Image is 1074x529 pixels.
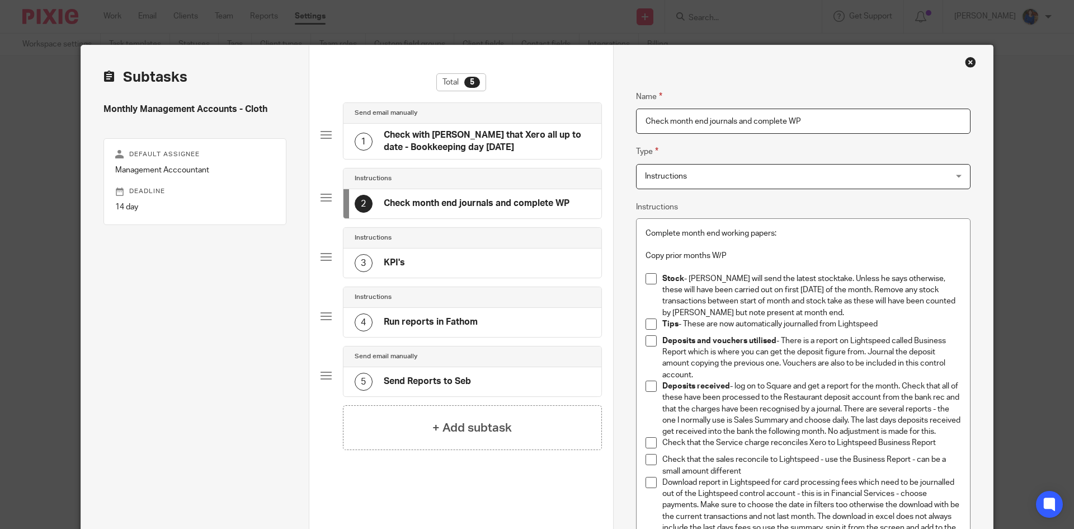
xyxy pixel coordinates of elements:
p: Copy prior months W/P [646,250,961,261]
p: Management Acccountant [115,165,275,176]
span: Instructions [645,172,687,180]
p: - [PERSON_NAME] will send the latest stocktake. Unless he says otherwise, these will have been ca... [662,273,961,319]
h4: Send email manually [355,352,417,361]
div: 1 [355,133,373,151]
p: Check that the sales reconcile to Lightspeed - use the Business Report - can be a small amount di... [662,454,961,477]
h4: Instructions [355,233,392,242]
p: - These are now automatically journalled from Lightspeed [662,319,961,330]
strong: Deposits and vouchers utilised [662,337,776,345]
div: 5 [355,373,373,391]
p: Default assignee [115,150,275,159]
div: 4 [355,313,373,331]
h2: Subtasks [103,68,187,87]
h4: Run reports in Fathom [384,316,478,328]
h4: KPI's [384,257,405,269]
p: 14 day [115,202,275,213]
div: 2 [355,195,373,213]
strong: Tips [662,320,679,328]
p: - log on to Square and get a report for the month. Check that all of these have been processed to... [662,381,961,437]
h4: Check with [PERSON_NAME] that Xero all up to date - Bookkeeping day [DATE] [384,129,590,153]
div: 5 [464,77,480,88]
h4: + Add subtask [432,419,512,437]
h4: Monthly Management Accounts - Cloth [103,104,286,115]
div: 3 [355,254,373,272]
p: Check that the Service charge reconciles Xero to Lightspeed Business Report [662,437,961,448]
strong: Deposits received [662,382,730,390]
label: Instructions [636,202,678,213]
strong: Stock [662,275,684,283]
div: Close this dialog window [965,57,976,68]
p: - There is a report on Lightspeed called Business Report which is where you can get the deposit f... [662,335,961,381]
h4: Instructions [355,293,392,302]
label: Type [636,145,658,158]
p: Deadline [115,187,275,196]
h4: Check month end journals and complete WP [384,198,569,209]
h4: Send email manually [355,109,417,118]
h4: Instructions [355,174,392,183]
h4: Send Reports to Seb [384,376,471,387]
p: Complete month end working papers: [646,228,961,239]
label: Name [636,90,662,103]
div: Total [436,73,486,91]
